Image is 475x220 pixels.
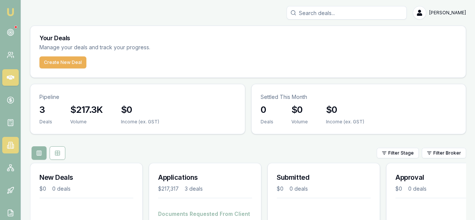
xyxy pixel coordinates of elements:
[277,185,283,193] div: $0
[39,93,236,101] p: Pipeline
[158,185,179,193] div: $217,317
[287,6,407,20] input: Search deals
[121,119,159,125] div: Income (ex. GST)
[408,185,427,193] div: 0 deals
[39,43,232,52] p: Manage your deals and track your progress.
[70,104,103,116] h3: $217.3K
[326,119,364,125] div: Income (ex. GST)
[52,185,71,193] div: 0 deals
[291,119,308,125] div: Volume
[277,172,371,183] h3: Submitted
[158,210,252,218] h4: Documents Requested From Client
[39,104,52,116] h3: 3
[70,119,103,125] div: Volume
[39,185,46,193] div: $0
[121,104,159,116] h3: $0
[39,172,133,183] h3: New Deals
[261,119,273,125] div: Deals
[326,104,364,116] h3: $0
[433,150,461,156] span: Filter Broker
[388,150,414,156] span: Filter Stage
[185,185,203,193] div: 3 deals
[291,104,308,116] h3: $0
[39,35,457,41] h3: Your Deals
[6,8,15,17] img: emu-icon-u.png
[261,93,457,101] p: Settled This Month
[39,119,52,125] div: Deals
[377,148,419,158] button: Filter Stage
[158,172,252,183] h3: Applications
[261,104,273,116] h3: 0
[395,185,402,193] div: $0
[429,10,466,16] span: [PERSON_NAME]
[290,185,308,193] div: 0 deals
[39,56,86,68] button: Create New Deal
[422,148,466,158] button: Filter Broker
